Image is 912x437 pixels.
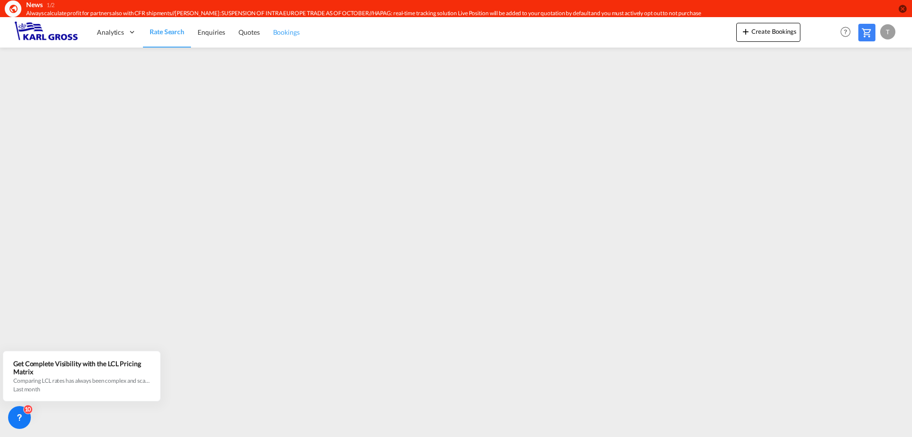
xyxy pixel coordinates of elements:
[273,28,300,36] span: Bookings
[837,24,854,40] span: Help
[880,24,895,39] div: T
[97,28,124,37] span: Analytics
[736,23,800,42] button: icon-plus 400-fgCreate Bookings
[9,4,18,13] md-icon: icon-earth
[266,17,306,48] a: Bookings
[47,1,55,10] div: 1/2
[837,24,858,41] div: Help
[150,28,184,36] span: Rate Search
[740,26,751,37] md-icon: icon-plus 400-fg
[898,4,907,13] button: icon-close-circle
[26,10,772,18] div: Always calculate profit for partners also with CFR shipments//YANG MING: SUSPENSION OF INTRA EURO...
[238,28,259,36] span: Quotes
[232,17,266,48] a: Quotes
[198,28,225,36] span: Enquiries
[143,17,191,48] a: Rate Search
[90,17,143,48] div: Analytics
[191,17,232,48] a: Enquiries
[14,21,78,43] img: 3269c73066d711f095e541db4db89301.png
